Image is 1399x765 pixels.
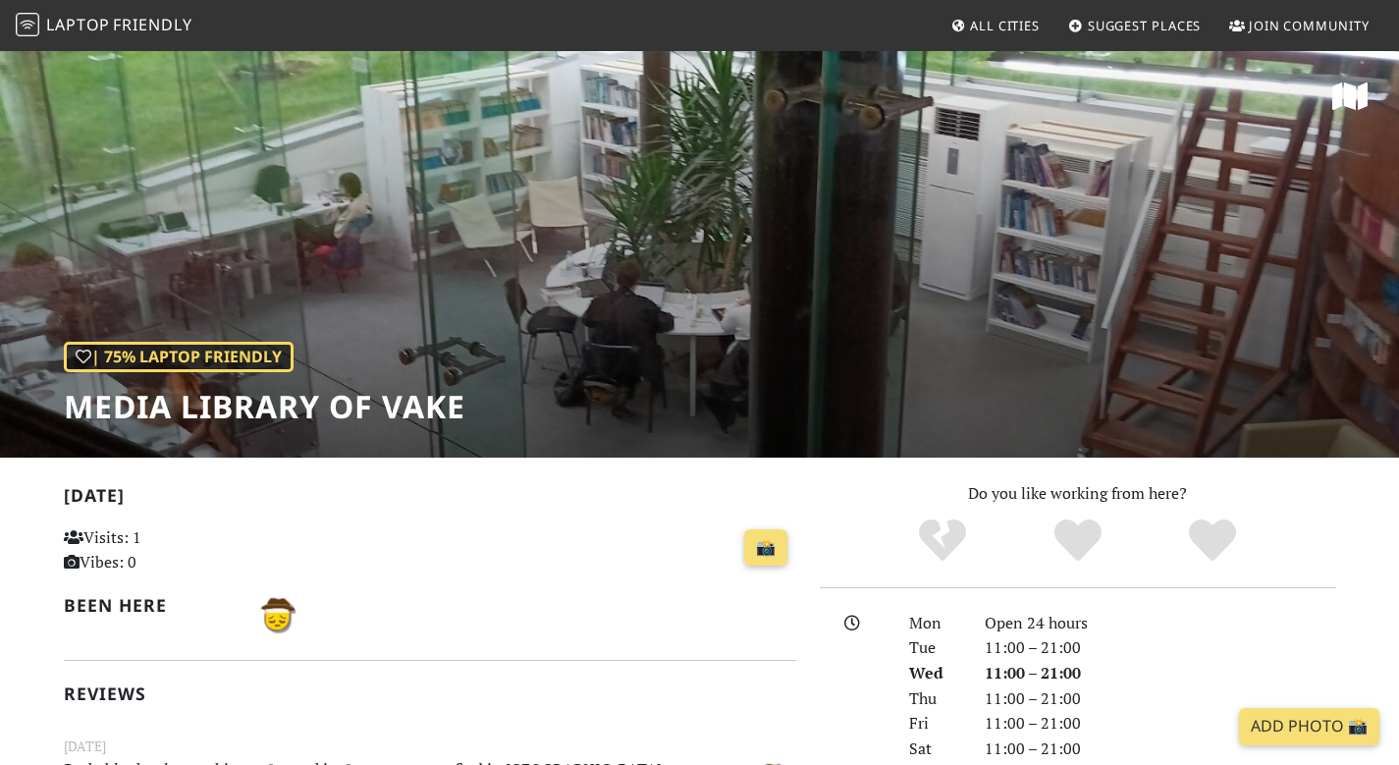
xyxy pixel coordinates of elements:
span: Join Community [1249,17,1370,34]
img: LaptopFriendly [16,13,39,36]
div: No [875,517,1010,566]
span: Friendly [113,14,191,35]
div: | 75% Laptop Friendly [64,342,294,373]
div: 11:00 – 21:00 [973,661,1348,686]
h2: Reviews [64,683,796,704]
div: 11:00 – 21:00 [973,686,1348,712]
div: 11:00 – 21:00 [973,737,1348,762]
div: Thu [897,686,972,712]
div: Fri [897,711,972,737]
p: Visits: 1 Vibes: 0 [64,525,293,575]
small: [DATE] [52,736,808,757]
a: Suggest Places [1060,8,1210,43]
span: Laptop [46,14,110,35]
span: Basel B [252,602,299,624]
div: 11:00 – 21:00 [973,711,1348,737]
a: Join Community [1221,8,1377,43]
a: 📸 [744,529,787,567]
div: Open 24 hours [973,611,1348,636]
h2: Been here [64,595,230,616]
div: Yes [1010,517,1146,566]
a: LaptopFriendly LaptopFriendly [16,9,192,43]
div: Definitely! [1145,517,1280,566]
div: Tue [897,635,972,661]
div: 11:00 – 21:00 [973,635,1348,661]
p: Do you like working from here? [820,481,1336,507]
h2: [DATE] [64,485,796,514]
a: Add Photo 📸 [1239,708,1379,745]
span: All Cities [970,17,1040,34]
a: All Cities [942,8,1048,43]
span: Suggest Places [1088,17,1202,34]
div: Wed [897,661,972,686]
div: Mon [897,611,972,636]
img: 3609-basel.jpg [252,591,299,638]
div: Sat [897,737,972,762]
h1: Media library of Vake [64,388,465,425]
